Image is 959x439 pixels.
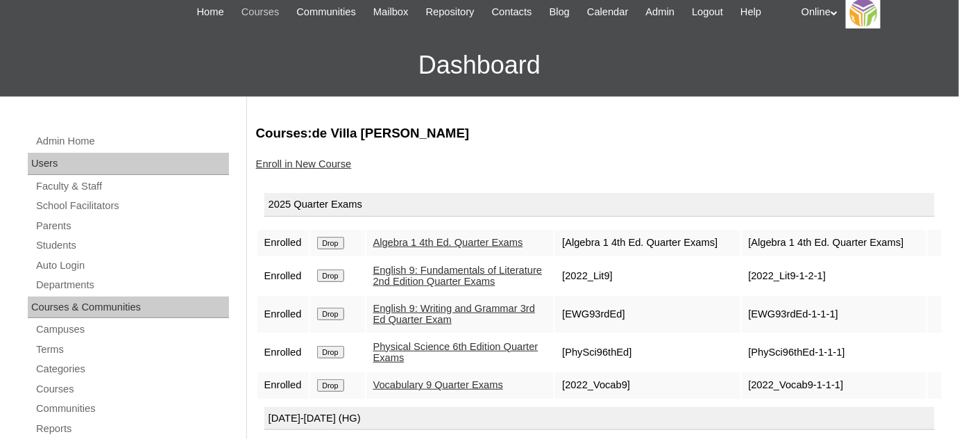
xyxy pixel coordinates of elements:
[7,34,952,97] h3: Dashboard
[256,124,943,142] h3: Courses:de Villa [PERSON_NAME]
[692,4,723,20] span: Logout
[419,4,482,20] a: Repository
[35,400,229,417] a: Communities
[485,4,539,20] a: Contacts
[317,308,344,320] input: Drop
[550,4,570,20] span: Blog
[35,197,229,215] a: School Facilitators
[317,379,344,392] input: Drop
[373,4,409,20] span: Mailbox
[740,4,761,20] span: Help
[426,4,475,20] span: Repository
[296,4,356,20] span: Communities
[264,193,935,217] div: 2025 Quarter Exams
[366,4,416,20] a: Mailbox
[35,361,229,378] a: Categories
[190,4,231,20] a: Home
[35,257,229,274] a: Auto Login
[317,270,344,282] input: Drop
[543,4,577,20] a: Blog
[35,217,229,235] a: Parents
[373,379,503,390] a: Vocabulary 9 Quarter Exams
[587,4,628,20] span: Calendar
[35,341,229,358] a: Terms
[639,4,682,20] a: Admin
[373,265,543,288] a: English 9: Fundamentals of Literature 2nd Edition Quarter Exams
[257,230,309,256] td: Enrolled
[35,420,229,438] a: Reports
[28,297,229,319] div: Courses & Communities
[555,296,740,333] td: [EWG93rdEd]
[317,237,344,249] input: Drop
[646,4,675,20] span: Admin
[685,4,730,20] a: Logout
[35,276,229,294] a: Departments
[742,230,926,256] td: [Algebra 1 4th Ed. Quarter Exams]
[373,341,538,364] a: Physical Science 6th Edition Quarter Exams
[742,372,926,399] td: [2022_Vocab9-1-1-1]
[257,296,309,333] td: Enrolled
[197,4,224,20] span: Home
[257,258,309,295] td: Enrolled
[555,230,740,256] td: [Algebra 1 4th Ed. Quarter Exams]
[256,158,352,169] a: Enroll in New Course
[373,237,523,248] a: Algebra 1 4th Ed. Quarter Exams
[264,407,935,431] div: [DATE]-[DATE] (HG)
[35,321,229,338] a: Campuses
[257,334,309,371] td: Enrolled
[289,4,363,20] a: Communities
[555,258,740,295] td: [2022_Lit9]
[742,258,926,295] td: [2022_Lit9-1-2-1]
[580,4,635,20] a: Calendar
[35,237,229,254] a: Students
[742,296,926,333] td: [EWG93rdEd-1-1-1]
[373,303,536,326] a: English 9: Writing and Grammar 3rd Ed Quarter Exam
[257,372,309,399] td: Enrolled
[35,178,229,195] a: Faculty & Staff
[555,372,740,399] td: [2022_Vocab9]
[35,381,229,398] a: Courses
[35,133,229,150] a: Admin Home
[492,4,532,20] span: Contacts
[317,346,344,358] input: Drop
[28,153,229,175] div: Users
[742,334,926,371] td: [PhySci96thEd-1-1-1]
[241,4,280,20] span: Courses
[555,334,740,371] td: [PhySci96thEd]
[235,4,287,20] a: Courses
[733,4,768,20] a: Help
